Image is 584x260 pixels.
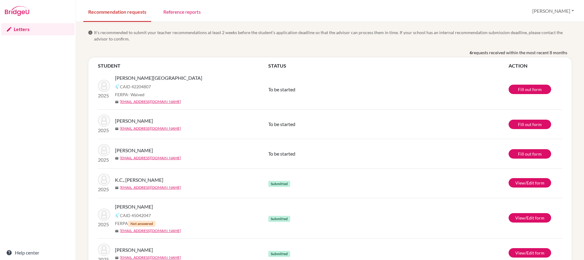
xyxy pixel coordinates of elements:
[98,174,110,186] img: K.C., Nischal
[115,117,153,125] span: [PERSON_NAME]
[120,126,181,131] a: [EMAIL_ADDRESS][DOMAIN_NAME]
[120,155,181,161] a: [EMAIL_ADDRESS][DOMAIN_NAME]
[115,100,119,104] span: mail
[268,216,290,222] span: Submitted
[120,83,151,90] span: CAID 42204807
[115,156,119,160] span: mail
[115,147,153,154] span: [PERSON_NAME]
[115,220,155,227] span: FERPA
[472,49,567,56] span: requests received within the most recent 8 months
[98,209,110,221] img: Ghimire, Samiksha
[158,1,206,22] a: Reference reports
[268,151,295,156] span: To be started
[98,244,110,256] img: Bhandari, Nisha
[98,186,110,193] p: 2025
[98,80,110,92] img: Adhikari, Suraj
[98,114,110,127] img: Chaudhary, Nisha
[115,91,144,98] span: FERPA
[115,229,119,233] span: mail
[120,212,151,219] span: CAID 45042047
[128,92,144,97] span: - Waived
[115,186,119,190] span: mail
[98,221,110,228] p: 2025
[509,178,551,188] a: View/Edit form
[509,120,551,129] a: Fill out form
[115,246,153,254] span: [PERSON_NAME]
[120,99,181,104] a: [EMAIL_ADDRESS][DOMAIN_NAME]
[128,221,155,227] span: Not answered
[509,62,562,69] th: ACTION
[98,144,110,156] img: Chaudhary, Nisha
[115,203,153,210] span: [PERSON_NAME]
[268,251,290,257] span: Submitted
[470,49,472,56] b: 6
[268,181,290,187] span: Submitted
[120,228,181,234] a: [EMAIL_ADDRESS][DOMAIN_NAME]
[115,127,119,131] span: mail
[83,1,151,22] a: Recommendation requests
[115,84,120,89] img: Common App logo
[98,92,110,99] p: 2025
[94,29,572,42] span: It’s recommended to submit your teacher recommendations at least 2 weeks before the student’s app...
[1,247,75,259] a: Help center
[509,248,551,258] a: View/Edit form
[88,30,93,35] span: info
[509,85,551,94] a: Fill out form
[268,62,509,69] th: STATUS
[115,74,202,82] span: [PERSON_NAME][GEOGRAPHIC_DATA]
[98,62,268,69] th: STUDENT
[115,213,120,218] img: Common App logo
[530,5,577,17] button: [PERSON_NAME]
[98,156,110,163] p: 2025
[5,6,29,16] img: Bridge-U
[268,121,295,127] span: To be started
[115,176,163,184] span: K.C., [PERSON_NAME]
[120,185,181,190] a: [EMAIL_ADDRESS][DOMAIN_NAME]
[1,23,75,35] a: Letters
[509,149,551,159] a: Fill out form
[509,213,551,223] a: View/Edit form
[115,256,119,260] span: mail
[268,86,295,92] span: To be started
[98,127,110,134] p: 2025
